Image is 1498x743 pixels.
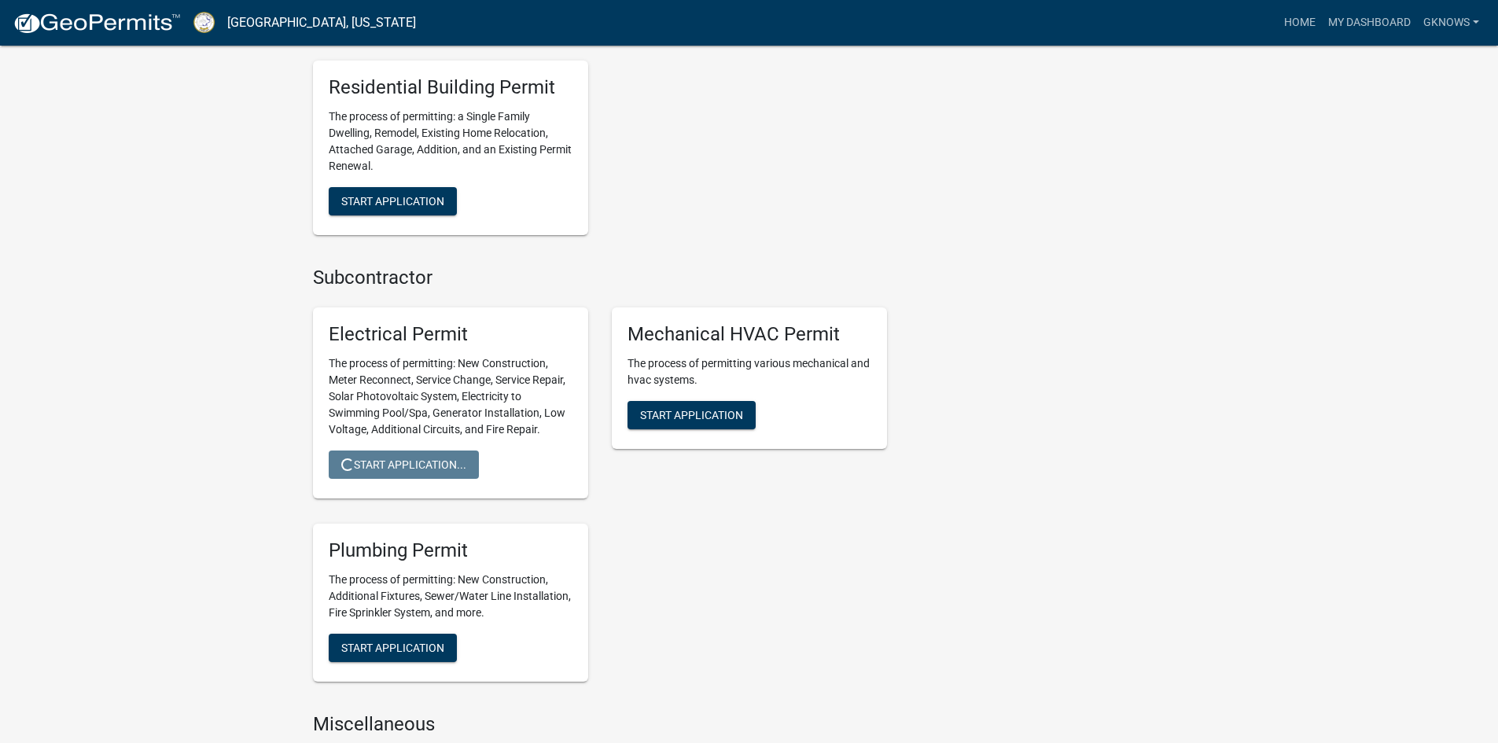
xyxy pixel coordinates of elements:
p: The process of permitting: New Construction, Additional Fixtures, Sewer/Water Line Installation, ... [329,572,572,621]
span: Start Application [341,194,444,207]
a: My Dashboard [1322,8,1417,38]
p: The process of permitting various mechanical and hvac systems. [628,355,871,388]
span: Start Application [341,642,444,654]
a: Gknows [1417,8,1485,38]
p: The process of permitting: New Construction, Meter Reconnect, Service Change, Service Repair, Sol... [329,355,572,438]
button: Start Application [329,187,457,215]
h4: Subcontractor [313,267,887,289]
h5: Electrical Permit [329,323,572,346]
h4: Miscellaneous [313,713,887,736]
img: Putnam County, Georgia [193,12,215,33]
p: The process of permitting: a Single Family Dwelling, Remodel, Existing Home Relocation, Attached ... [329,109,572,175]
h5: Residential Building Permit [329,76,572,99]
button: Start Application... [329,451,479,479]
h5: Plumbing Permit [329,539,572,562]
button: Start Application [628,401,756,429]
button: Start Application [329,634,457,662]
span: Start Application... [341,458,466,471]
h5: Mechanical HVAC Permit [628,323,871,346]
a: [GEOGRAPHIC_DATA], [US_STATE] [227,9,416,36]
span: Start Application [640,409,743,421]
a: Home [1278,8,1322,38]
